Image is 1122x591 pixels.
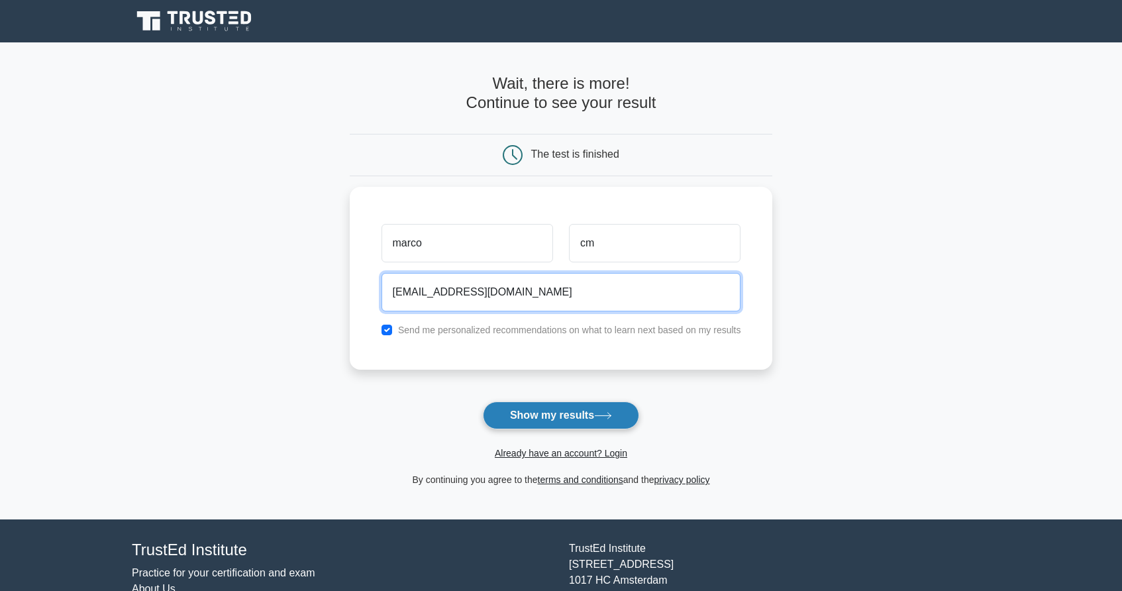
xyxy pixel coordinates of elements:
[483,402,639,429] button: Show my results
[495,448,627,458] a: Already have an account? Login
[350,74,773,113] h4: Wait, there is more! Continue to see your result
[569,224,740,262] input: Last name
[538,474,623,485] a: terms and conditions
[132,541,553,560] h4: TrustEd Institute
[654,474,710,485] a: privacy policy
[382,273,741,311] input: Email
[531,148,619,160] div: The test is finished
[132,567,315,578] a: Practice for your certification and exam
[342,472,781,488] div: By continuing you agree to the and the
[382,224,553,262] input: First name
[398,325,741,335] label: Send me personalized recommendations on what to learn next based on my results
